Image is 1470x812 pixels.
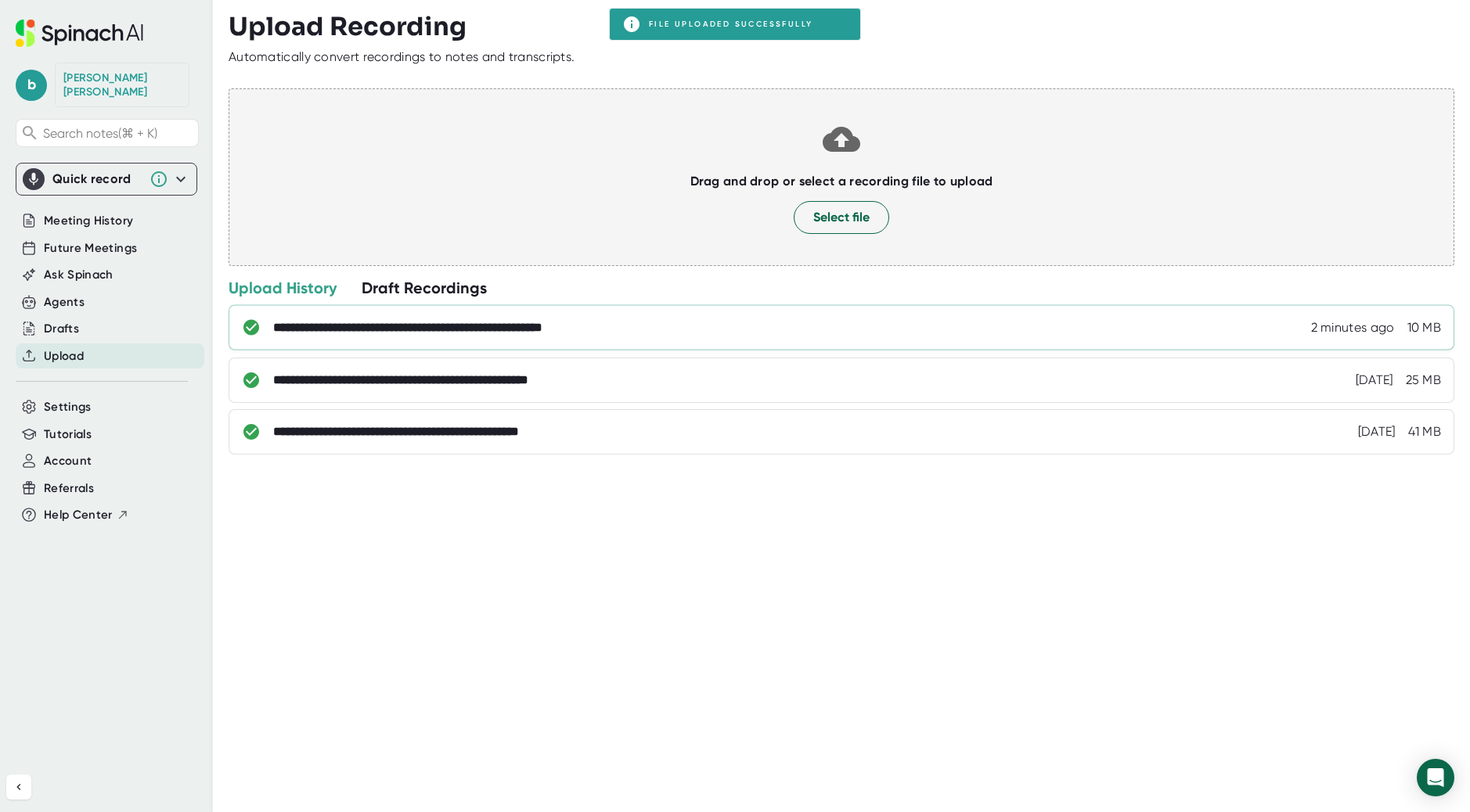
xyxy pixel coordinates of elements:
div: Draft Recordings [362,278,487,298]
button: Upload [44,347,84,365]
div: 10 MB [1407,320,1442,336]
button: Drafts [44,320,79,338]
div: Automatically convert recordings to notes and transcripts. [229,49,575,65]
button: Ask Spinach [44,266,113,284]
div: Quick record [23,163,190,195]
button: Settings [44,398,92,416]
div: 41 MB [1408,424,1442,440]
button: Help Center [44,506,129,524]
div: Upload History [229,278,337,298]
span: Help Center [44,506,113,524]
div: Quick record [52,171,142,187]
div: Open Intercom Messenger [1417,759,1454,796]
button: Select file [794,201,889,234]
b: Drag and drop or select a recording file to upload [690,174,993,189]
div: 8/18/2025, 2:00:03 PM [1358,424,1396,440]
button: Meeting History [44,212,133,230]
div: 25 MB [1406,372,1442,388]
span: b [16,70,47,101]
div: 9/16/2025, 3:28:07 PM [1311,320,1395,336]
div: Brett Michaels [63,71,181,99]
span: Select file [813,208,870,227]
span: Search notes (⌘ + K) [43,126,194,141]
h3: Upload Recording [229,12,1454,41]
button: Referrals [44,480,94,498]
button: Collapse sidebar [6,774,31,799]
button: Account [44,452,92,470]
button: Tutorials [44,426,92,444]
button: Agents [44,293,85,311]
div: 8/18/2025, 3:09:30 PM [1356,372,1393,388]
button: Future Meetings [44,239,137,257]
